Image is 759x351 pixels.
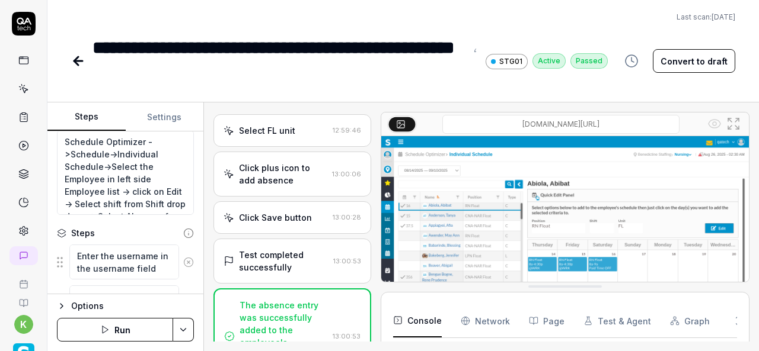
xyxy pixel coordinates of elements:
[57,318,173,342] button: Run
[499,56,522,67] span: STG01
[71,227,95,239] div: Steps
[705,114,724,133] button: Show all interative elements
[57,285,194,321] div: Suggestions
[332,170,361,178] time: 13:00:06
[5,270,42,289] a: Book a call with us
[239,211,312,224] div: Click Save button
[617,49,646,73] button: View version history
[393,304,442,337] button: Console
[333,332,361,340] time: 13:00:53
[126,103,204,131] button: Settings
[47,103,126,131] button: Steps
[486,53,528,69] a: STG01
[179,291,198,315] button: Remove step
[179,250,198,274] button: Remove step
[14,315,33,334] button: k
[670,304,710,337] button: Graph
[677,12,735,22] button: Last scan:[DATE]
[712,12,735,21] time: [DATE]
[57,299,194,313] button: Options
[5,289,42,308] a: Documentation
[9,246,38,265] a: New conversation
[239,124,295,137] div: Select FL unit
[583,304,651,337] button: Test & Agent
[461,304,510,337] button: Network
[570,53,608,69] div: Passed
[529,304,565,337] button: Page
[653,49,735,73] button: Convert to draft
[71,299,194,313] div: Options
[333,257,361,265] time: 13:00:53
[239,249,329,273] div: Test completed successfully
[724,114,743,133] button: Open in full screen
[677,12,735,22] span: Last scan:
[239,162,327,186] div: Click plus icon to add absence
[57,244,194,280] div: Suggestions
[333,126,361,134] time: 12:59:46
[333,213,361,221] time: 13:00:28
[532,53,566,69] div: Active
